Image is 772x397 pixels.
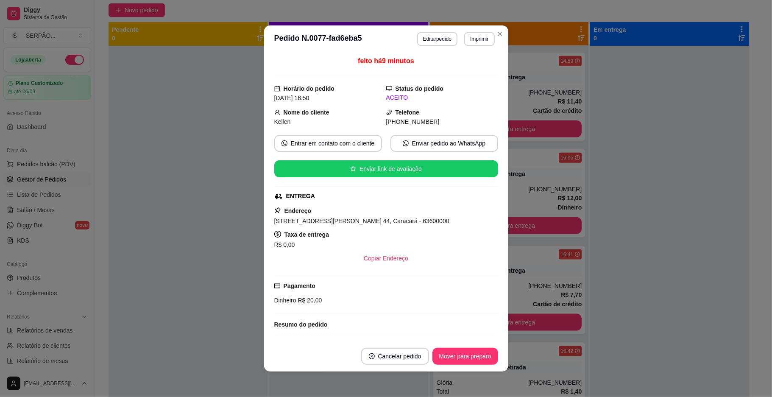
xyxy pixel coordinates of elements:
span: phone [386,109,392,115]
span: Dinheiro [274,297,296,304]
strong: Horário do pedido [284,85,335,92]
span: [DATE] 16:50 [274,95,309,101]
span: desktop [386,86,392,92]
strong: Resumo do pedido [274,321,328,328]
strong: Status do pedido [396,85,444,92]
button: Mover para preparo [432,348,498,365]
span: dollar [274,231,281,238]
span: user [274,109,280,115]
h3: Pedido N. 0077-fad6eba5 [274,32,362,46]
strong: Pagamento [284,282,315,289]
span: R$ 20,00 [296,297,322,304]
strong: Endereço [284,207,312,214]
span: feito há 9 minutos [358,57,414,64]
div: ENTREGA [286,192,315,201]
span: pushpin [274,207,281,214]
button: starEnviar link de avaliação [274,160,498,177]
button: whats-appEnviar pedido ao WhatsApp [390,135,498,152]
button: close-circleCancelar pedido [361,348,429,365]
button: Close [493,27,507,41]
button: Imprimir [464,32,494,46]
span: Kellen [274,118,291,125]
span: star [350,166,356,172]
div: ACEITO [386,93,498,102]
span: whats-app [281,140,287,146]
span: [STREET_ADDRESS][PERSON_NAME] 44, Caracará - 63600000 [274,218,449,224]
strong: Nome do cliente [284,109,329,116]
strong: Taxa de entrega [284,231,329,238]
span: close-circle [369,353,375,359]
strong: Telefone [396,109,420,116]
span: calendar [274,86,280,92]
span: whats-app [403,140,409,146]
span: credit-card [274,283,280,289]
button: Editarpedido [417,32,457,46]
span: R$ 0,00 [274,241,295,248]
button: Copiar Endereço [357,250,415,267]
button: whats-appEntrar em contato com o cliente [274,135,382,152]
span: [PHONE_NUMBER] [386,118,440,125]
